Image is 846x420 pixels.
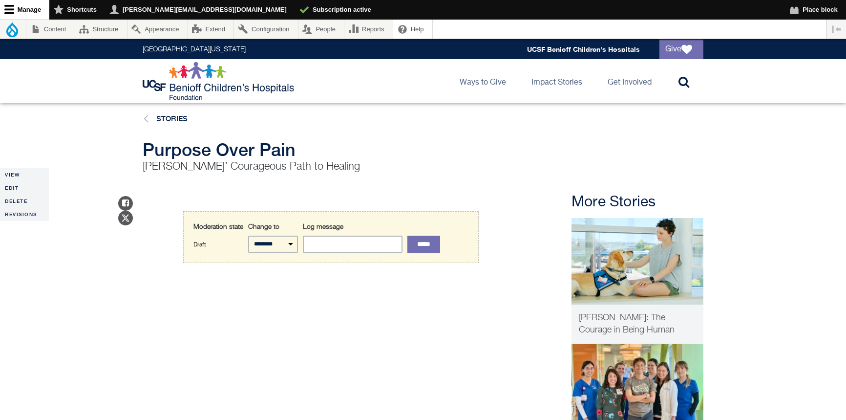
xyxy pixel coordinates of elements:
span: [PERSON_NAME]: The Courage in Being Human [579,313,675,334]
a: Extend [188,20,234,39]
a: [GEOGRAPHIC_DATA][US_STATE] [143,46,246,53]
a: Configuration [234,20,297,39]
a: Stories [156,114,188,123]
button: Vertical orientation [827,20,846,39]
h2: More Stories [571,194,703,211]
a: Content [26,20,75,39]
a: UCSF Benioff Children's Hospitals [527,45,640,53]
img: Logo for UCSF Benioff Children's Hospitals Foundation [143,62,296,101]
a: Impact Stories [524,59,590,103]
a: Structure [75,20,127,39]
a: Reports [344,20,393,39]
div: Draft [193,221,243,250]
img: Elena, the Courage in Being Human [571,218,703,305]
a: Give [659,40,703,59]
a: Get Involved [600,59,659,103]
label: Log message [303,221,343,232]
a: Appearance [127,20,188,39]
a: People [298,20,344,39]
a: Ways to Give [452,59,514,103]
p: [PERSON_NAME]’ Courageous Path to Healing [143,159,519,174]
a: Patient Care Elena, the Courage in Being Human [PERSON_NAME]: The Courage in Being Human [571,218,703,344]
label: Moderation state [193,221,243,232]
label: Change to [248,221,279,232]
a: Help [393,20,432,39]
span: Purpose Over Pain [143,139,296,160]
